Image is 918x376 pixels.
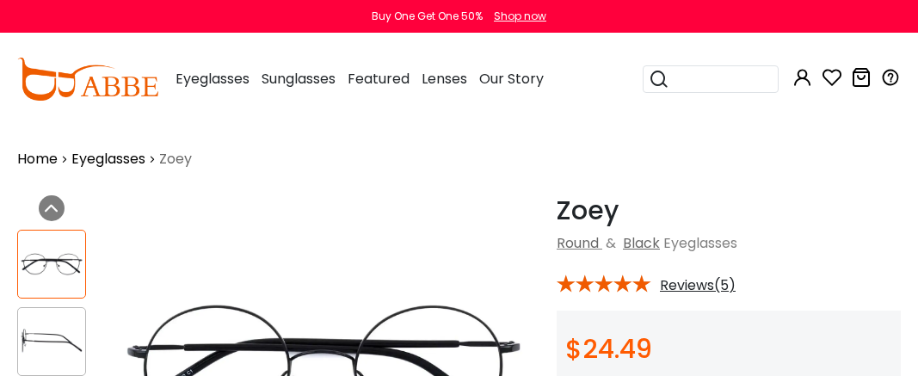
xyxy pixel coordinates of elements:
a: Shop now [485,9,546,23]
span: Lenses [422,69,467,89]
a: Black [623,233,660,253]
img: abbeglasses.com [17,58,158,101]
div: Shop now [494,9,546,24]
span: Zoey [159,149,192,170]
span: Featured [348,69,410,89]
img: Zoey Black Metal Eyeglasses , Lightweight , NosePads Frames from ABBE Glasses [18,248,85,281]
span: Eyeglasses [176,69,250,89]
span: Eyeglasses [663,233,737,253]
a: Home [17,149,58,170]
img: Zoey Black Metal Eyeglasses , Lightweight , NosePads Frames from ABBE Glasses [18,325,85,359]
span: Reviews(5) [660,278,736,293]
span: $24.49 [565,330,652,367]
a: Eyeglasses [71,149,145,170]
a: Round [557,233,599,253]
span: Sunglasses [262,69,336,89]
span: & [602,233,619,253]
h1: Zoey [557,195,901,226]
div: Buy One Get One 50% [372,9,483,24]
span: Our Story [479,69,544,89]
